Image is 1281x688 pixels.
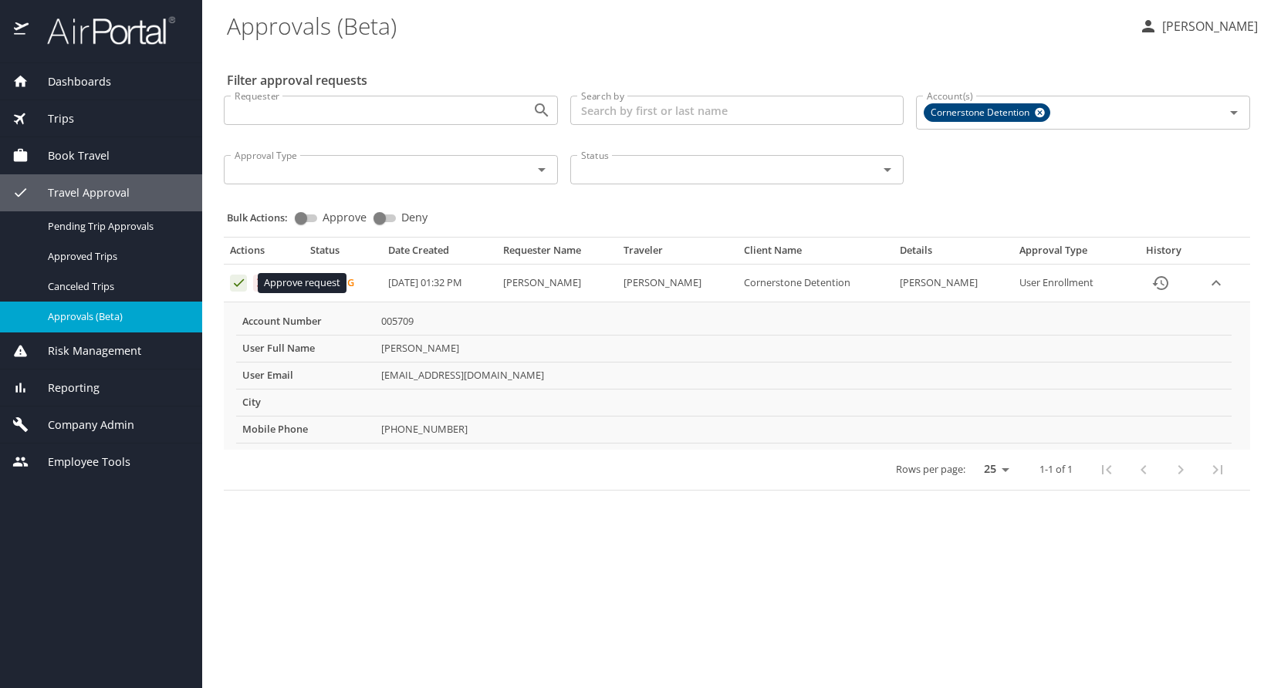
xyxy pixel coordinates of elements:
[48,279,184,294] span: Canceled Trips
[375,309,1232,335] td: 005709
[1142,265,1179,302] button: History
[29,454,130,470] span: Employee Tools
[1013,244,1129,264] th: Approval Type
[894,244,1014,264] th: Details
[29,342,141,359] span: Risk Management
[972,457,1015,481] select: rows per page
[924,105,1039,121] span: Cornerstone Detention
[236,335,375,362] th: User Full Name
[253,275,270,292] button: Deny request
[894,265,1014,302] td: [PERSON_NAME]
[224,244,1250,490] table: Approval table
[29,417,134,433] span: Company Admin
[617,265,738,302] td: [PERSON_NAME]
[48,249,184,264] span: Approved Trips
[738,265,894,302] td: Cornerstone Detention
[227,68,367,93] h2: Filter approval requests
[1039,464,1073,474] p: 1-1 of 1
[1133,12,1264,40] button: [PERSON_NAME]
[29,147,110,164] span: Book Travel
[236,362,375,389] th: User Email
[497,244,617,264] th: Requester Name
[570,96,904,125] input: Search by first or last name
[227,2,1127,49] h1: Approvals (Beta)
[227,211,300,224] p: Bulk Actions:
[323,212,367,223] span: Approve
[1223,102,1245,123] button: Open
[1129,244,1198,264] th: History
[877,159,898,180] button: Open
[531,159,553,180] button: Open
[531,99,553,121] button: Open
[236,389,375,416] th: City
[30,15,175,46] img: airportal-logo.png
[617,244,738,264] th: Traveler
[29,379,100,396] span: Reporting
[896,464,965,474] p: Rows per page:
[29,184,130,201] span: Travel Approval
[375,362,1232,389] td: [EMAIL_ADDRESS][DOMAIN_NAME]
[382,265,498,302] td: [DATE] 01:32 PM
[48,219,184,234] span: Pending Trip Approvals
[401,212,428,223] span: Deny
[236,309,375,335] th: Account Number
[497,265,617,302] td: [PERSON_NAME]
[382,244,498,264] th: Date Created
[1013,265,1129,302] td: User Enrollment
[29,110,74,127] span: Trips
[48,309,184,324] span: Approvals (Beta)
[924,103,1050,122] div: Cornerstone Detention
[375,335,1232,362] td: [PERSON_NAME]
[1158,17,1258,35] p: [PERSON_NAME]
[14,15,30,46] img: icon-airportal.png
[224,244,304,264] th: Actions
[1205,271,1228,295] button: expand row
[375,416,1232,443] td: [PHONE_NUMBER]
[29,73,111,90] span: Dashboards
[236,309,1232,443] table: More info for approvals
[304,265,382,302] td: Pending
[738,244,894,264] th: Client Name
[304,244,382,264] th: Status
[236,416,375,443] th: Mobile Phone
